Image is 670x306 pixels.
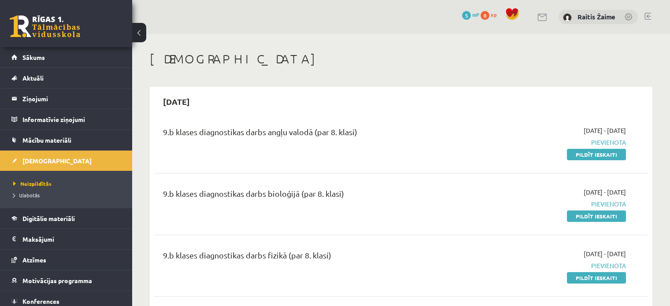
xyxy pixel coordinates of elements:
span: 5 [462,11,471,20]
a: Pildīt ieskaiti [567,210,626,222]
span: Konferences [22,297,59,305]
span: Aktuāli [22,74,44,82]
span: mP [472,11,479,18]
span: Pievienota [481,261,626,270]
a: Pildīt ieskaiti [567,149,626,160]
span: [DATE] - [DATE] [584,249,626,258]
div: 9.b klases diagnostikas darbs bioloģijā (par 8. klasi) [163,188,467,204]
span: 0 [481,11,489,20]
a: Neizpildītās [13,180,123,188]
a: Izlabotās [13,191,123,199]
a: 0 xp [481,11,501,18]
legend: Ziņojumi [22,88,121,109]
a: Pildīt ieskaiti [567,272,626,284]
span: [DATE] - [DATE] [584,126,626,135]
span: [DATE] - [DATE] [584,188,626,197]
legend: Informatīvie ziņojumi [22,109,121,129]
span: Neizpildītās [13,180,52,187]
a: 5 mP [462,11,479,18]
span: Atzīmes [22,256,46,264]
h1: [DEMOGRAPHIC_DATA] [150,52,652,66]
span: Pievienota [481,138,626,147]
a: Sākums [11,47,121,67]
span: Sākums [22,53,45,61]
a: Motivācijas programma [11,270,121,291]
span: Mācību materiāli [22,136,71,144]
img: Raitis Žaime [563,13,572,22]
span: Motivācijas programma [22,277,92,284]
legend: Maksājumi [22,229,121,249]
a: Mācību materiāli [11,130,121,150]
span: Izlabotās [13,192,40,199]
span: Pievienota [481,199,626,209]
span: Digitālie materiāli [22,214,75,222]
h2: [DATE] [154,91,199,112]
div: 9.b klases diagnostikas darbs angļu valodā (par 8. klasi) [163,126,467,142]
a: [DEMOGRAPHIC_DATA] [11,151,121,171]
a: Atzīmes [11,250,121,270]
a: Informatīvie ziņojumi [11,109,121,129]
a: Ziņojumi [11,88,121,109]
a: Maksājumi [11,229,121,249]
a: Aktuāli [11,68,121,88]
div: 9.b klases diagnostikas darbs fizikā (par 8. klasi) [163,249,467,265]
a: Digitālie materiāli [11,208,121,229]
a: Rīgas 1. Tālmācības vidusskola [10,15,80,37]
a: Raitis Žaime [577,12,615,21]
span: [DEMOGRAPHIC_DATA] [22,157,92,165]
span: xp [491,11,496,18]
